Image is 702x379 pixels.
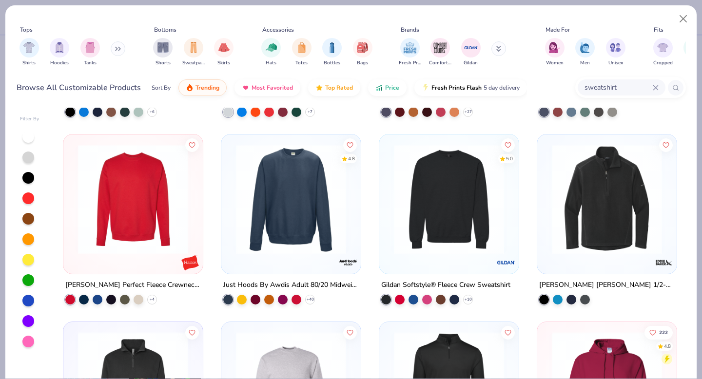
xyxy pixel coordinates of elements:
[464,296,471,302] span: + 10
[429,38,451,67] button: filter button
[214,38,234,67] button: filter button
[19,38,39,67] div: filter for Shirts
[508,144,628,254] img: 5874d0ac-5d93-4666-93ee-bf0dbfc6b460
[54,42,65,53] img: Hoodies Image
[152,83,171,92] div: Sort By
[606,38,625,67] div: filter for Unisex
[606,38,625,67] button: filter button
[186,325,199,339] button: Like
[368,79,407,96] button: Price
[348,155,355,162] div: 4.8
[296,42,307,53] img: Totes Image
[322,38,342,67] div: filter for Bottles
[381,279,510,291] div: Gildan Softstyle® Fleece Crew Sweatshirt
[266,59,276,67] span: Hats
[674,10,693,28] button: Close
[65,279,201,291] div: [PERSON_NAME] Perfect Fleece Crewneck Sweatshirt
[501,325,515,339] button: Like
[664,342,671,350] div: 4.8
[17,82,141,94] div: Browse All Customizable Products
[20,25,33,34] div: Tops
[608,59,623,67] span: Unisex
[429,59,451,67] span: Comfort Colors
[644,325,673,339] button: Like
[353,38,372,67] div: filter for Bags
[351,144,471,254] img: dd326a50-605c-47a3-ac85-2e4095c39c39
[414,79,527,96] button: Fresh Prints Flash5 day delivery
[182,38,205,67] button: filter button
[261,38,281,67] div: filter for Hats
[80,38,100,67] div: filter for Tanks
[403,40,417,55] img: Fresh Prints Image
[653,38,673,67] button: filter button
[546,25,570,34] div: Made For
[501,138,515,152] button: Like
[357,59,368,67] span: Bags
[231,144,351,254] img: 5238e180-8f48-4492-8f74-28853b36511f
[659,330,668,335] span: 222
[385,84,399,92] span: Price
[433,40,448,55] img: Comfort Colors Image
[252,84,293,92] span: Most Favorited
[610,42,621,53] img: Unisex Image
[545,38,565,67] button: filter button
[178,79,227,96] button: Trending
[182,38,205,67] div: filter for Sweatpants
[261,38,281,67] button: filter button
[657,42,668,53] img: Cropped Image
[153,38,173,67] div: filter for Shorts
[50,38,69,67] div: filter for Hoodies
[546,59,564,67] span: Women
[322,38,342,67] button: filter button
[580,42,590,53] img: Men Image
[343,138,357,152] button: Like
[150,296,155,302] span: + 4
[182,59,205,67] span: Sweatpants
[399,38,421,67] div: filter for Fresh Prints
[292,38,312,67] button: filter button
[653,38,673,67] div: filter for Cropped
[429,38,451,67] div: filter for Comfort Colors
[153,38,173,67] button: filter button
[186,84,194,92] img: trending.gif
[580,59,590,67] span: Men
[73,144,193,254] img: 8b5144a7-8954-4b9f-a31f-80e3f595acfb
[315,84,323,92] img: TopRated.gif
[399,59,421,67] span: Fresh Prints
[357,42,368,53] img: Bags Image
[653,59,673,67] span: Cropped
[20,115,39,123] div: Filter By
[461,38,481,67] button: filter button
[266,42,277,53] img: Hats Image
[431,84,482,92] span: Fresh Prints Flash
[401,25,419,34] div: Brands
[186,138,199,152] button: Like
[223,279,359,291] div: Just Hoods By Awdis Adult 80/20 Midweight College Crewneck Sweatshirt
[338,252,358,272] img: Just Hoods By AWDis logo
[295,59,308,67] span: Totes
[308,79,360,96] button: Top Rated
[353,38,372,67] button: filter button
[575,38,595,67] button: filter button
[422,84,429,92] img: flash.gif
[262,25,294,34] div: Accessories
[327,42,337,53] img: Bottles Image
[234,79,300,96] button: Most Favorited
[292,38,312,67] div: filter for Totes
[308,109,312,115] span: + 7
[506,155,513,162] div: 5.0
[242,84,250,92] img: most_fav.gif
[659,138,673,152] button: Like
[654,252,673,272] img: Eddie Bauer logo
[307,296,314,302] span: + 40
[575,38,595,67] div: filter for Men
[19,38,39,67] button: filter button
[85,42,96,53] img: Tanks Image
[324,59,340,67] span: Bottles
[464,40,478,55] img: Gildan Image
[80,38,100,67] button: filter button
[399,38,421,67] button: filter button
[343,325,357,339] button: Like
[195,84,219,92] span: Trending
[156,59,171,67] span: Shorts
